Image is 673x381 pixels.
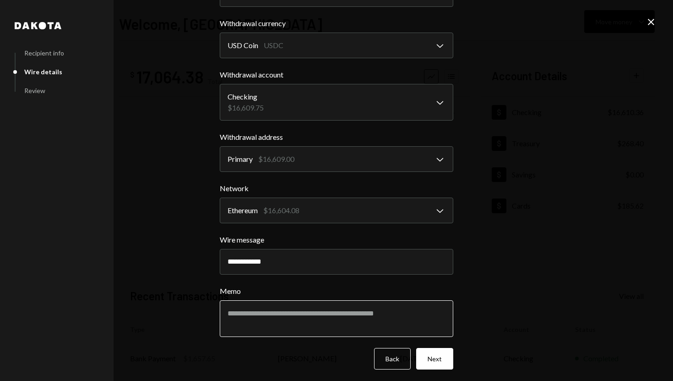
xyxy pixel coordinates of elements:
[263,205,299,216] div: $16,604.08
[220,146,453,172] button: Withdrawal address
[264,40,283,51] div: USDC
[220,33,453,58] button: Withdrawal currency
[24,68,62,76] div: Wire details
[220,234,453,245] label: Wire message
[374,348,411,370] button: Back
[220,84,453,121] button: Withdrawal account
[220,183,453,194] label: Network
[220,286,453,297] label: Memo
[220,198,453,223] button: Network
[24,87,45,94] div: Review
[24,49,64,57] div: Recipient info
[220,69,453,80] label: Withdrawal account
[220,18,453,29] label: Withdrawal currency
[220,132,453,143] label: Withdrawal address
[416,348,453,370] button: Next
[258,154,294,165] div: $16,609.00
